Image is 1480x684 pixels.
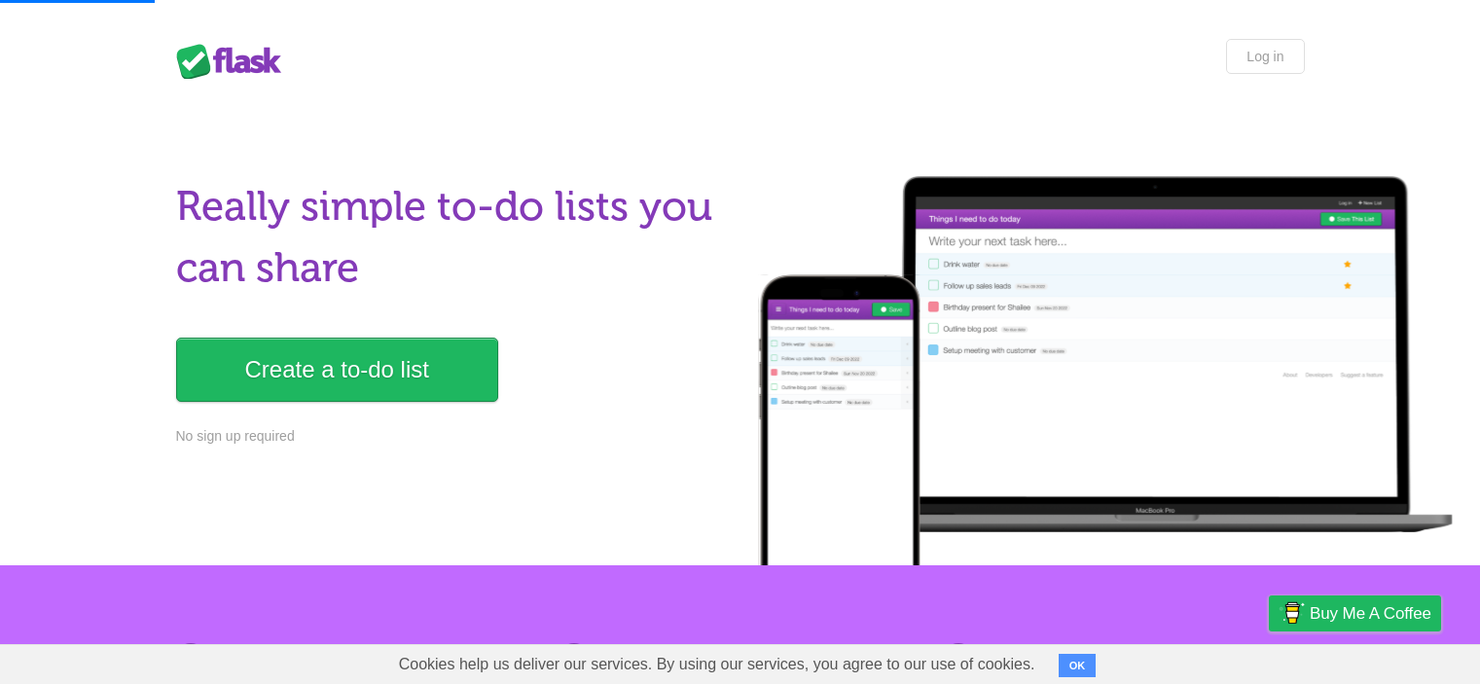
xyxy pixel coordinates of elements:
[1269,595,1441,631] a: Buy me a coffee
[1279,596,1305,630] img: Buy me a coffee
[176,426,729,447] p: No sign up required
[176,44,293,79] div: Flask Lists
[176,643,536,669] h2: No sign up. Nothing to install.
[1310,596,1431,630] span: Buy me a coffee
[1059,654,1097,677] button: OK
[560,643,920,669] h2: Share lists with ease.
[176,176,729,299] h1: Really simple to-do lists you can share
[944,643,1304,669] h2: Access from any device.
[1226,39,1304,74] a: Log in
[379,645,1055,684] span: Cookies help us deliver our services. By using our services, you agree to our use of cookies.
[176,338,498,402] a: Create a to-do list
